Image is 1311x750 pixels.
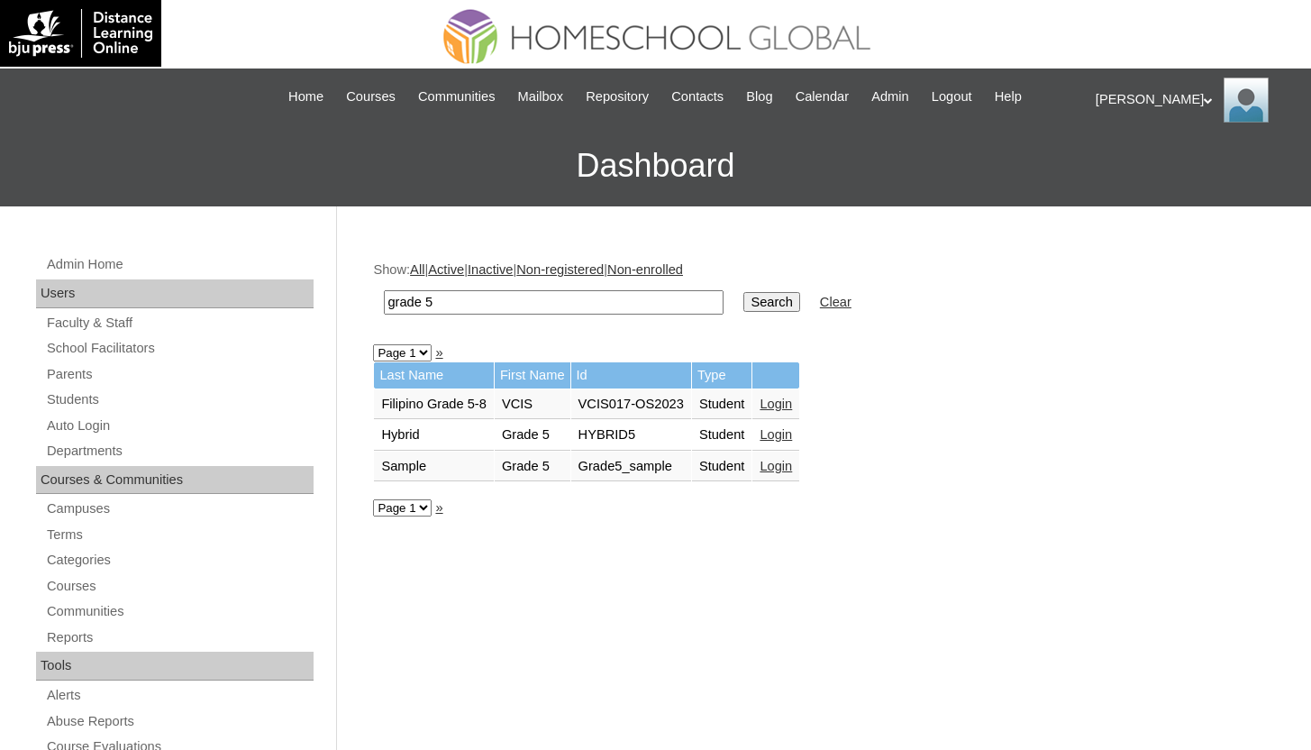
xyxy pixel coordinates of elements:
[45,363,314,386] a: Parents
[36,652,314,681] div: Tools
[986,87,1031,107] a: Help
[373,261,1265,325] div: Show: | | | |
[923,87,981,107] a: Logout
[36,466,314,495] div: Courses & Communities
[671,87,724,107] span: Contacts
[1096,78,1293,123] div: [PERSON_NAME]
[692,362,752,389] td: Type
[45,440,314,462] a: Departments
[495,420,570,451] td: Grade 5
[571,362,691,389] td: Id
[571,389,691,420] td: VCIS017-OS2023
[577,87,658,107] a: Repository
[45,575,314,598] a: Courses
[746,87,772,107] span: Blog
[374,420,494,451] td: Hybrid
[45,627,314,649] a: Reports
[796,87,849,107] span: Calendar
[45,684,314,707] a: Alerts
[435,500,442,515] a: »
[571,452,691,482] td: Grade5_sample
[337,87,405,107] a: Courses
[384,290,724,315] input: Search
[374,362,494,389] td: Last Name
[288,87,323,107] span: Home
[45,600,314,623] a: Communities
[45,549,314,572] a: Categories
[409,87,505,107] a: Communities
[743,292,799,312] input: Search
[45,337,314,360] a: School Facilitators
[820,295,851,309] a: Clear
[516,262,604,277] a: Non-registered
[45,710,314,733] a: Abuse Reports
[45,253,314,276] a: Admin Home
[279,87,332,107] a: Home
[760,397,792,411] a: Login
[9,9,152,58] img: logo-white.png
[692,389,752,420] td: Student
[692,452,752,482] td: Student
[45,312,314,334] a: Faculty & Staff
[495,362,570,389] td: First Name
[495,389,570,420] td: VCIS
[45,415,314,437] a: Auto Login
[571,420,691,451] td: HYBRID5
[428,262,464,277] a: Active
[871,87,909,107] span: Admin
[518,87,564,107] span: Mailbox
[36,279,314,308] div: Users
[468,262,514,277] a: Inactive
[374,389,494,420] td: Filipino Grade 5-8
[932,87,972,107] span: Logout
[862,87,918,107] a: Admin
[495,452,570,482] td: Grade 5
[9,125,1302,206] h3: Dashboard
[45,498,314,520] a: Campuses
[995,87,1022,107] span: Help
[760,459,792,473] a: Login
[45,389,314,411] a: Students
[760,427,792,442] a: Login
[607,262,683,277] a: Non-enrolled
[662,87,733,107] a: Contacts
[410,262,424,277] a: All
[692,420,752,451] td: Student
[586,87,649,107] span: Repository
[435,345,442,360] a: »
[346,87,396,107] span: Courses
[418,87,496,107] span: Communities
[1224,78,1269,123] img: Anna Beltran
[45,524,314,546] a: Terms
[509,87,573,107] a: Mailbox
[374,452,494,482] td: Sample
[787,87,858,107] a: Calendar
[737,87,781,107] a: Blog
